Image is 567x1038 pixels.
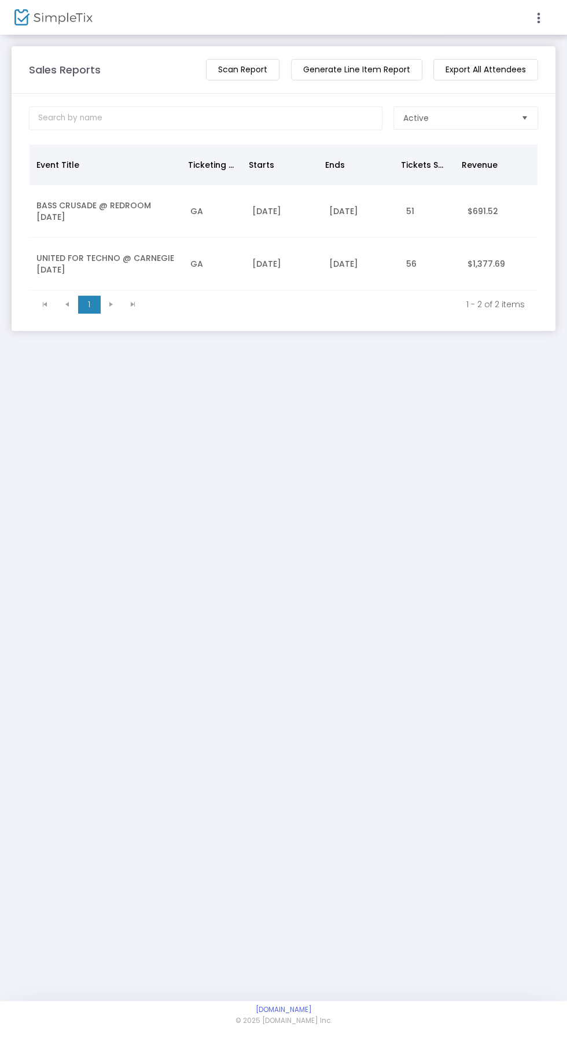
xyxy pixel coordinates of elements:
th: Starts [242,145,318,185]
m-button: Scan Report [206,59,279,80]
td: [DATE] [245,238,322,290]
span: Active [403,112,429,124]
td: [DATE] [322,185,399,238]
td: GA [183,185,245,238]
td: UNITED FOR TECHNO @ CARNEGIE [DATE] [30,238,183,290]
kendo-pager-info: 1 - 2 of 2 items [152,299,525,310]
m-button: Export All Attendees [433,59,538,80]
span: © 2025 [DOMAIN_NAME] Inc. [235,1016,332,1026]
th: Tickets Sold [394,145,455,185]
button: Select [517,107,533,129]
m-panel-title: Sales Reports [29,62,101,78]
input: Search by name [29,106,382,130]
td: $1,377.69 [461,238,537,290]
td: $691.52 [461,185,537,238]
span: Page 1 [78,296,100,313]
th: Ticketing Mode [181,145,242,185]
span: Revenue [462,159,498,171]
div: Data table [30,145,537,290]
td: GA [183,238,245,290]
td: 56 [399,238,461,290]
td: [DATE] [245,185,322,238]
th: Ends [318,145,394,185]
a: [DOMAIN_NAME] [256,1005,312,1014]
m-button: Generate Line Item Report [291,59,422,80]
td: BASS CRUSADE @ REDROOM [DATE] [30,185,183,238]
th: Event Title [30,145,181,185]
td: [DATE] [322,238,399,290]
td: 51 [399,185,461,238]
